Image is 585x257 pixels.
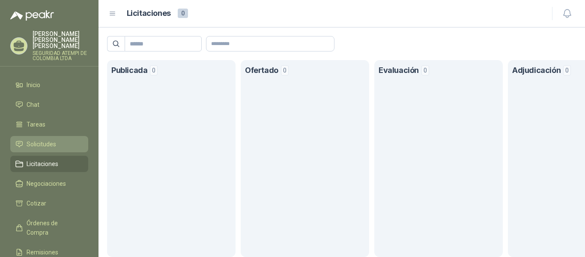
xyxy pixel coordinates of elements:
[33,51,88,61] p: SEGURIDAD ATEMPI DE COLOMBIA LTDA
[245,64,278,77] h1: Ofertado
[10,77,88,93] a: Inicio
[512,64,561,77] h1: Adjudicación
[10,136,88,152] a: Solicitudes
[281,65,289,76] span: 0
[10,175,88,192] a: Negociaciones
[563,65,571,76] span: 0
[10,215,88,241] a: Órdenes de Compra
[27,179,66,188] span: Negociaciones
[10,195,88,212] a: Cotizar
[27,100,39,109] span: Chat
[10,116,88,133] a: Tareas
[27,120,45,129] span: Tareas
[178,9,188,18] span: 0
[150,65,158,76] span: 0
[33,31,88,49] p: [PERSON_NAME] [PERSON_NAME] [PERSON_NAME]
[111,64,147,77] h1: Publicada
[10,156,88,172] a: Licitaciones
[27,218,80,237] span: Órdenes de Compra
[379,64,419,77] h1: Evaluación
[27,199,46,208] span: Cotizar
[27,248,58,257] span: Remisiones
[10,97,88,113] a: Chat
[421,65,429,76] span: 0
[27,80,40,90] span: Inicio
[27,159,58,169] span: Licitaciones
[27,139,56,149] span: Solicitudes
[10,10,54,21] img: Logo peakr
[127,7,171,20] h1: Licitaciones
